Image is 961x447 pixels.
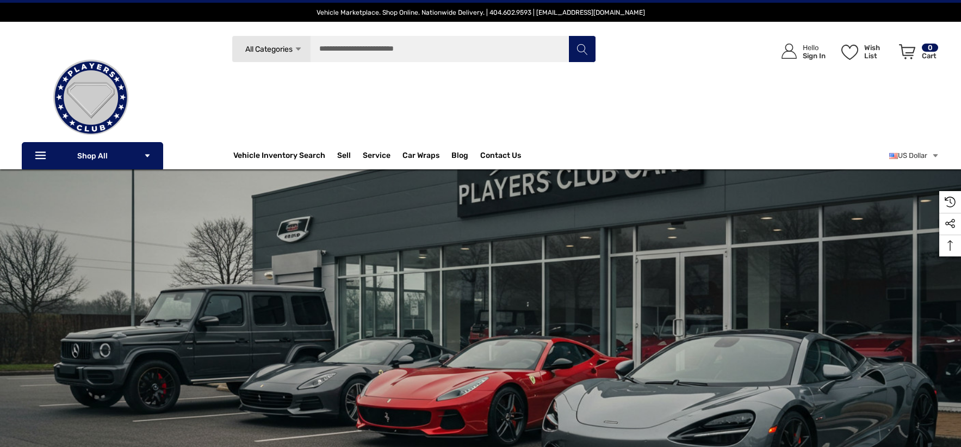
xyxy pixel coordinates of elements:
span: Sell [337,151,351,163]
svg: Review Your Cart [899,44,915,59]
svg: Icon User Account [782,44,797,59]
img: Players Club | Cars For Sale [36,43,145,152]
p: Sign In [803,52,826,60]
a: USD [889,145,939,167]
a: Sell [337,145,363,167]
svg: Icon Arrow Down [144,152,151,160]
p: Cart [922,52,938,60]
a: Sign in [769,33,831,70]
a: All Categories Icon Arrow Down Icon Arrow Up [232,35,311,63]
a: Service [363,151,390,163]
span: All Categories [245,45,292,54]
p: 0 [922,44,938,52]
span: Vehicle Marketplace. Shop Online. Nationwide Delivery. | 404.602.9593 | [EMAIL_ADDRESS][DOMAIN_NAME] [317,9,645,16]
a: Wish List Wish List [836,33,894,70]
p: Hello [803,44,826,52]
svg: Icon Arrow Down [294,45,302,53]
button: Search [568,35,596,63]
svg: Wish List [841,45,858,60]
svg: Social Media [945,218,956,229]
svg: Icon Line [34,150,50,162]
svg: Top [939,240,961,251]
a: Car Wraps [402,145,451,167]
a: Contact Us [480,151,521,163]
p: Shop All [22,142,163,169]
span: Car Wraps [402,151,439,163]
a: Cart with 0 items [894,33,939,75]
svg: Recently Viewed [945,197,956,207]
p: Wish List [864,44,893,60]
a: Blog [451,151,468,163]
a: Vehicle Inventory Search [233,151,325,163]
